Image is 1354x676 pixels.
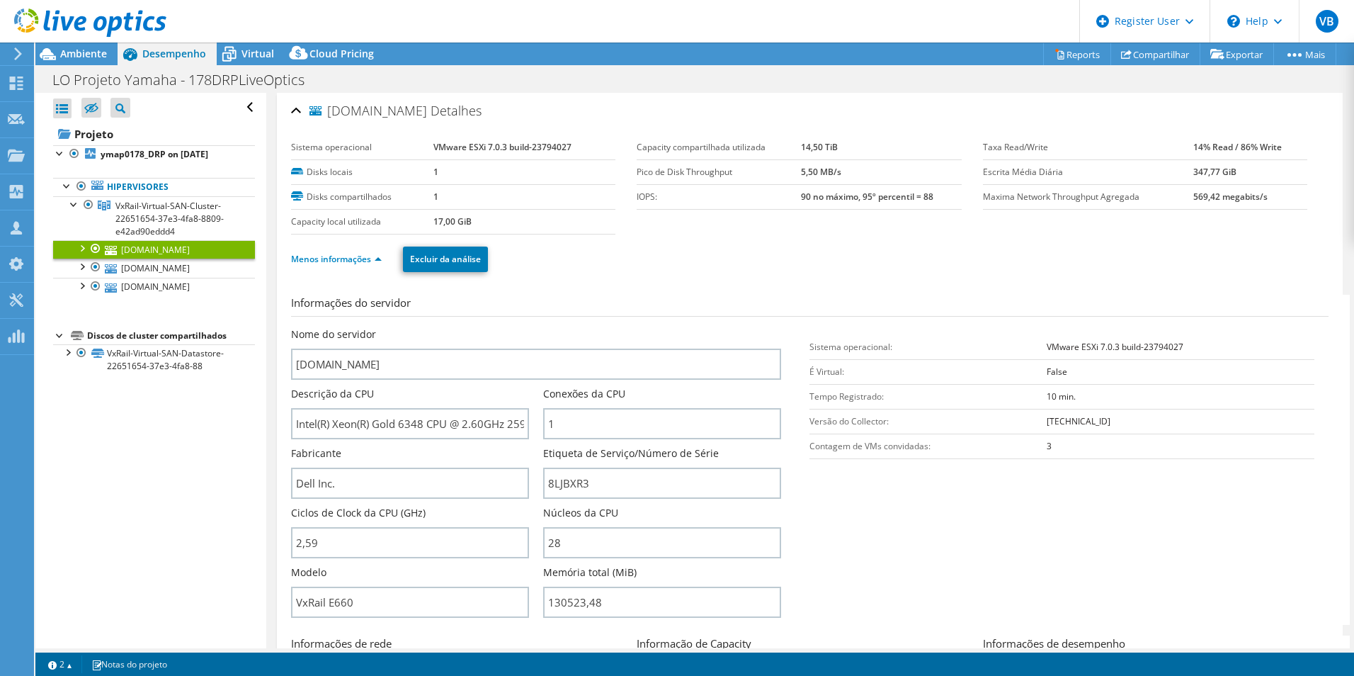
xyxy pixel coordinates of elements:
b: ymap0178_DRP on [DATE] [101,148,208,160]
b: VMware ESXi 7.0.3 build-23794027 [433,141,571,153]
label: Maxima Network Throughput Agregada [983,190,1193,204]
a: [DOMAIN_NAME] [53,259,255,277]
h3: Informação de Capacity [637,636,968,658]
a: Menos informações [291,253,382,265]
label: Descrição da CPU [291,387,374,401]
h3: Informações de rede [291,636,622,658]
b: 347,77 GiB [1193,166,1236,178]
h3: Informações do servidor [291,295,1329,317]
label: Disks locais [291,165,433,179]
span: Desempenho [142,47,206,60]
label: Pico de Disk Throughput [637,165,801,179]
b: [TECHNICAL_ID] [1047,415,1110,427]
h1: LO Projeto Yamaha - 178DRPLiveOptics [46,72,326,88]
a: Exportar [1200,43,1274,65]
a: Reports [1043,43,1111,65]
label: Sistema operacional [291,140,433,154]
span: Virtual [241,47,274,60]
label: Escrita Média Diária [983,165,1193,179]
a: Excluir da análise [403,247,488,272]
a: 2 [38,655,82,673]
a: VxRail-Virtual-SAN-Cluster-22651654-37e3-4fa8-8809-e42ad90eddd4 [53,196,255,240]
b: 1 [433,191,438,203]
b: 569,42 megabits/s [1193,191,1268,203]
div: Discos de cluster compartilhados [87,327,255,344]
a: Notas do projeto [81,655,177,673]
label: Etiqueta de Serviço/Número de Série [543,446,719,461]
a: Projeto [53,123,255,145]
b: 17,00 GiB [433,215,472,227]
span: Detalhes [431,102,482,119]
a: Hipervisores [53,178,255,196]
label: Nome do servidor [291,327,376,342]
label: IOPS: [637,190,801,204]
td: Versão do Collector: [809,409,1047,434]
label: Capacity local utilizada [291,215,433,229]
span: Cloud Pricing [309,47,374,60]
a: Mais [1273,43,1336,65]
a: ymap0178_DRP on [DATE] [53,145,255,164]
span: VB [1316,10,1338,33]
b: False [1047,366,1067,378]
a: Compartilhar [1110,43,1200,65]
label: Modelo [291,565,326,580]
label: Fabricante [291,446,341,461]
label: Ciclos de Clock da CPU (GHz) [291,506,426,520]
b: VMware ESXi 7.0.3 build-23794027 [1047,341,1183,353]
td: Contagem de VMs convidadas: [809,434,1047,458]
td: Sistema operacional: [809,334,1047,359]
b: 1 [433,166,438,178]
svg: \n [1227,15,1240,28]
span: Ambiente [60,47,107,60]
label: Capacity compartilhada utilizada [637,140,801,154]
b: 3 [1047,440,1052,452]
span: [DOMAIN_NAME] [309,104,427,118]
b: 14% Read / 86% Write [1193,141,1282,153]
span: VxRail-Virtual-SAN-Cluster-22651654-37e3-4fa8-8809-e42ad90eddd4 [115,200,224,237]
b: 14,50 TiB [801,141,838,153]
a: VxRail-Virtual-SAN-Datastore-22651654-37e3-4fa8-88 [53,344,255,376]
td: Tempo Registrado: [809,384,1047,409]
label: Taxa Read/Write [983,140,1193,154]
a: [DOMAIN_NAME] [53,278,255,296]
b: 10 min. [1047,390,1076,402]
b: 5,50 MB/s [801,166,841,178]
b: 90 no máximo, 95º percentil = 88 [801,191,933,203]
label: Conexões da CPU [543,387,625,401]
label: Núcleos da CPU [543,506,618,520]
td: É Virtual: [809,359,1047,384]
a: [DOMAIN_NAME] [53,240,255,259]
h3: Informações de desempenho [983,636,1314,658]
label: Disks compartilhados [291,190,433,204]
label: Memória total (MiB) [543,565,637,580]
